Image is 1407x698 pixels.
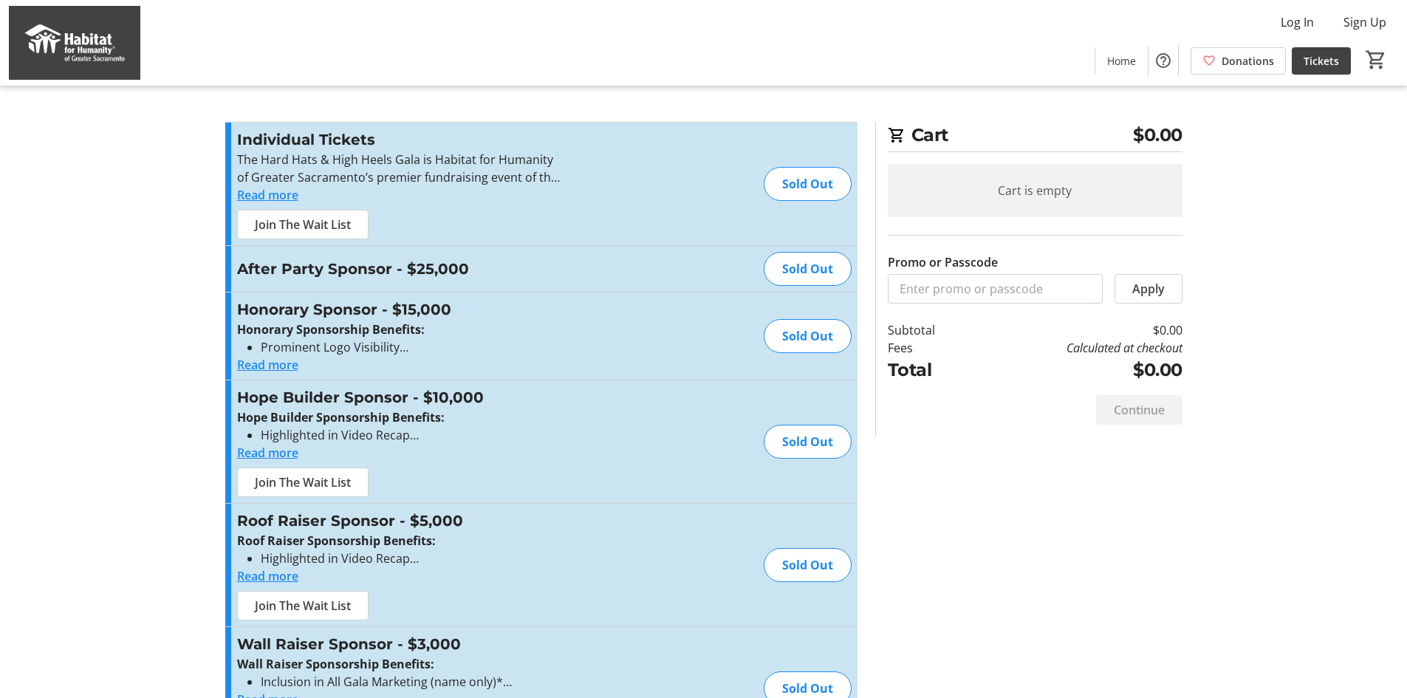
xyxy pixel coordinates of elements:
[237,567,298,585] button: Read more
[888,164,1182,217] div: Cart is empty
[255,216,351,233] span: Join The Wait List
[237,533,436,549] strong: Roof Raiser Sponsorship Benefits:
[255,473,351,491] span: Join The Wait List
[764,548,852,582] div: Sold Out
[888,253,998,271] label: Promo or Passcode
[9,6,140,80] img: Habitat for Humanity of Greater Sacramento's Logo
[237,510,560,532] h3: Roof Raiser Sponsor - $5,000
[764,252,852,286] div: Sold Out
[888,357,973,383] td: Total
[237,210,369,239] button: Join The Wait List
[1133,122,1182,148] span: $0.00
[764,167,852,201] div: Sold Out
[1304,53,1339,69] span: Tickets
[888,122,1182,152] h2: Cart
[261,426,560,444] li: Highlighted in Video Recap
[237,444,298,462] button: Read more
[261,673,560,691] li: Inclusion in All Gala Marketing (name only)*
[1095,47,1148,75] a: Home
[237,409,445,425] strong: Hope Builder Sponsorship Benefits:
[261,550,560,567] li: Highlighted in Video Recap
[1269,10,1326,34] button: Log In
[237,258,560,280] h3: After Party Sponsor - $25,000
[1343,13,1386,31] span: Sign Up
[888,274,1103,304] input: Enter promo or passcode
[1281,13,1314,31] span: Log In
[237,633,560,655] h3: Wall Raiser Sponsor - $3,000
[255,597,351,615] span: Join The Wait List
[1132,280,1165,298] span: Apply
[1363,47,1389,73] button: Cart
[237,386,560,408] h3: Hope Builder Sponsor - $10,000
[888,339,973,357] td: Fees
[1107,53,1136,69] span: Home
[237,656,434,672] strong: Wall Raiser Sponsorship Benefits:
[237,186,298,204] button: Read more
[973,339,1182,357] td: Calculated at checkout
[237,129,560,151] h3: Individual Tickets
[237,298,560,321] h3: Honorary Sponsor - $15,000
[1292,47,1351,75] a: Tickets
[764,425,852,459] div: Sold Out
[1148,46,1178,75] button: Help
[237,591,369,620] button: Join The Wait List
[237,356,298,374] button: Read more
[1191,47,1286,75] a: Donations
[973,357,1182,383] td: $0.00
[237,151,560,186] p: The Hard Hats & High Heels Gala is Habitat for Humanity of Greater Sacramento’s premier fundraisi...
[261,338,560,356] li: Prominent Logo Visibility
[237,468,369,497] button: Join The Wait List
[973,321,1182,339] td: $0.00
[237,321,425,338] strong: Honorary Sponsorship Benefits:
[1115,274,1182,304] button: Apply
[764,319,852,353] div: Sold Out
[1222,53,1274,69] span: Donations
[1332,10,1398,34] button: Sign Up
[888,321,973,339] td: Subtotal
